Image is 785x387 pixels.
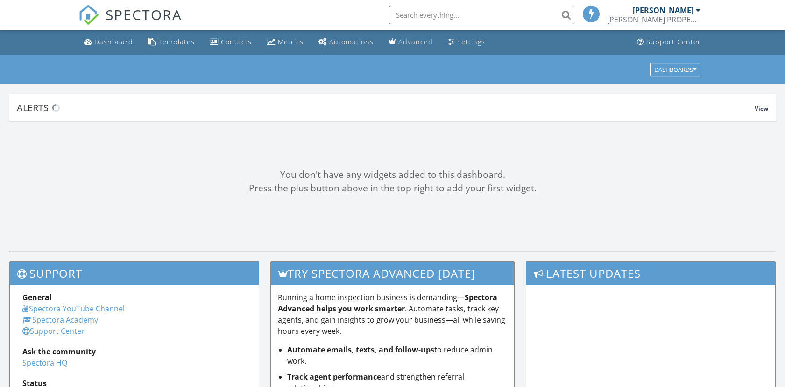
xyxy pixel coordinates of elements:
[22,326,85,336] a: Support Center
[158,37,195,46] div: Templates
[755,105,768,113] span: View
[22,292,52,303] strong: General
[94,37,133,46] div: Dashboard
[263,34,307,51] a: Metrics
[398,37,433,46] div: Advanced
[329,37,374,46] div: Automations
[278,37,304,46] div: Metrics
[654,66,696,73] div: Dashboards
[206,34,255,51] a: Contacts
[633,34,705,51] a: Support Center
[22,358,67,368] a: Spectora HQ
[9,182,776,195] div: Press the plus button above in the top right to add your first widget.
[17,101,755,114] div: Alerts
[287,372,381,382] strong: Track agent performance
[22,303,125,314] a: Spectora YouTube Channel
[144,34,198,51] a: Templates
[271,262,514,285] h3: Try spectora advanced [DATE]
[287,345,434,355] strong: Automate emails, texts, and follow-ups
[385,34,437,51] a: Advanced
[646,37,701,46] div: Support Center
[80,34,137,51] a: Dashboard
[278,292,507,337] p: Running a home inspection business is demanding— . Automate tasks, track key agents, and gain ins...
[315,34,377,51] a: Automations (Basic)
[633,6,693,15] div: [PERSON_NAME]
[278,292,497,314] strong: Spectora Advanced helps you work smarter
[22,346,246,357] div: Ask the community
[78,13,182,32] a: SPECTORA
[389,6,575,24] input: Search everything...
[526,262,775,285] h3: Latest Updates
[78,5,99,25] img: The Best Home Inspection Software - Spectora
[650,63,700,76] button: Dashboards
[444,34,489,51] a: Settings
[10,262,259,285] h3: Support
[22,315,98,325] a: Spectora Academy
[607,15,700,24] div: LARKIN PROPERTY INSPECTION AND MANAGEMENT, LLC
[457,37,485,46] div: Settings
[9,168,776,182] div: You don't have any widgets added to this dashboard.
[287,344,507,366] li: to reduce admin work.
[106,5,182,24] span: SPECTORA
[221,37,252,46] div: Contacts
